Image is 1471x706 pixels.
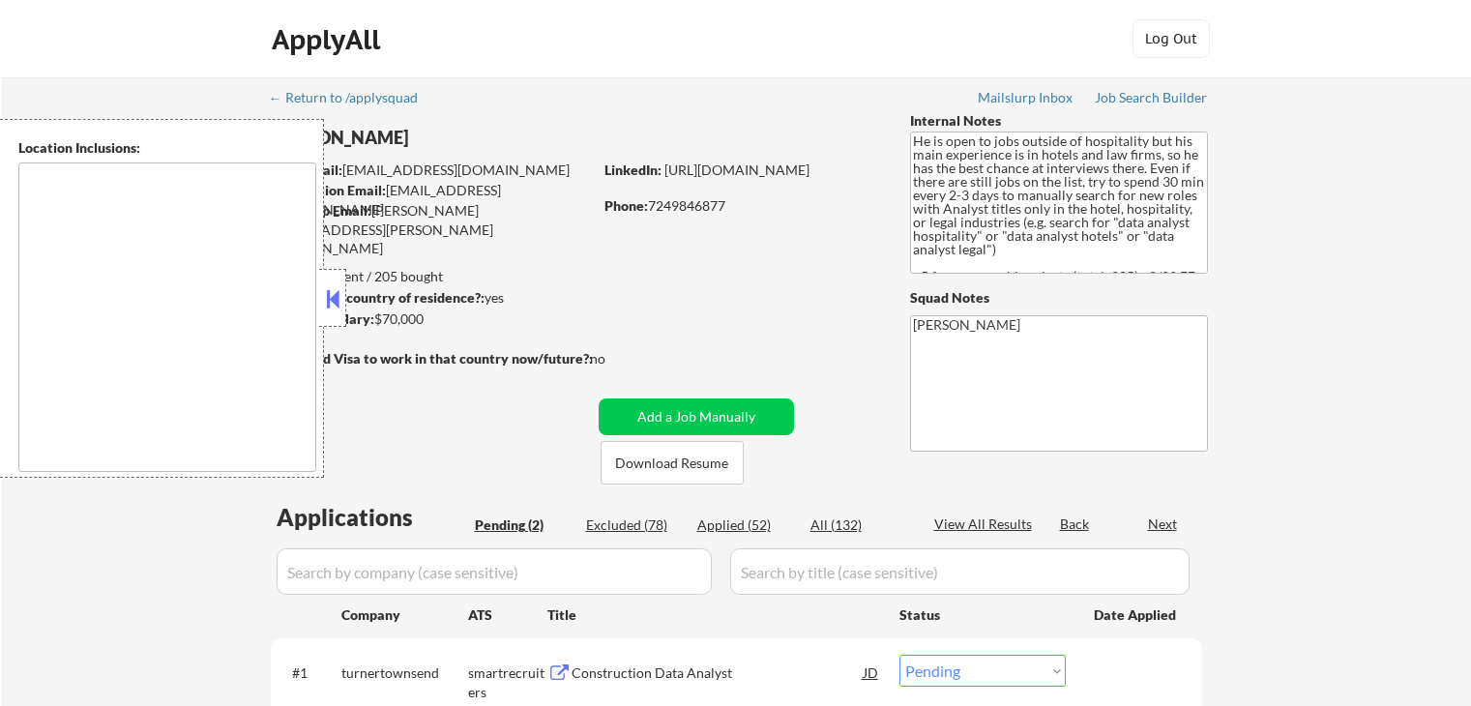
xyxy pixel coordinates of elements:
div: 7249846877 [604,196,878,216]
div: Location Inclusions: [18,138,316,158]
div: Company [341,605,468,625]
div: [EMAIL_ADDRESS][DOMAIN_NAME] [272,161,592,180]
div: Date Applied [1094,605,1179,625]
div: ATS [468,605,547,625]
div: Internal Notes [910,111,1208,131]
div: Next [1148,515,1179,534]
button: Log Out [1133,19,1210,58]
div: Title [547,605,881,625]
input: Search by title (case sensitive) [730,548,1190,595]
div: [EMAIL_ADDRESS][DOMAIN_NAME] [272,181,592,219]
div: Pending (2) [475,515,572,535]
div: Job Search Builder [1095,91,1208,104]
input: Search by company (case sensitive) [277,548,712,595]
a: ← Return to /applysquad [269,90,436,109]
div: Applied (52) [697,515,794,535]
div: Construction Data Analyst [572,663,864,683]
div: smartrecruiters [468,663,547,701]
div: ApplyAll [272,23,386,56]
div: $70,000 [270,309,592,329]
div: All (132) [810,515,907,535]
div: Excluded (78) [586,515,683,535]
strong: Will need Visa to work in that country now/future?: [271,350,593,367]
button: Download Resume [601,441,744,485]
div: [PERSON_NAME] [271,126,668,150]
a: Mailslurp Inbox [978,90,1074,109]
div: [PERSON_NAME][EMAIL_ADDRESS][PERSON_NAME][DOMAIN_NAME] [271,201,592,258]
strong: LinkedIn: [604,162,662,178]
div: yes [270,288,586,308]
div: Status [899,597,1066,632]
strong: Can work in country of residence?: [270,289,485,306]
div: JD [862,655,881,690]
div: ← Return to /applysquad [269,91,436,104]
a: [URL][DOMAIN_NAME] [664,162,809,178]
div: #1 [292,663,326,683]
div: Squad Notes [910,288,1208,308]
div: 52 sent / 205 bought [270,267,592,286]
div: no [590,349,645,368]
div: turnertownsend [341,663,468,683]
strong: Phone: [604,197,648,214]
div: Back [1060,515,1091,534]
div: Applications [277,506,468,529]
div: Mailslurp Inbox [978,91,1074,104]
div: View All Results [934,515,1038,534]
button: Add a Job Manually [599,398,794,435]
